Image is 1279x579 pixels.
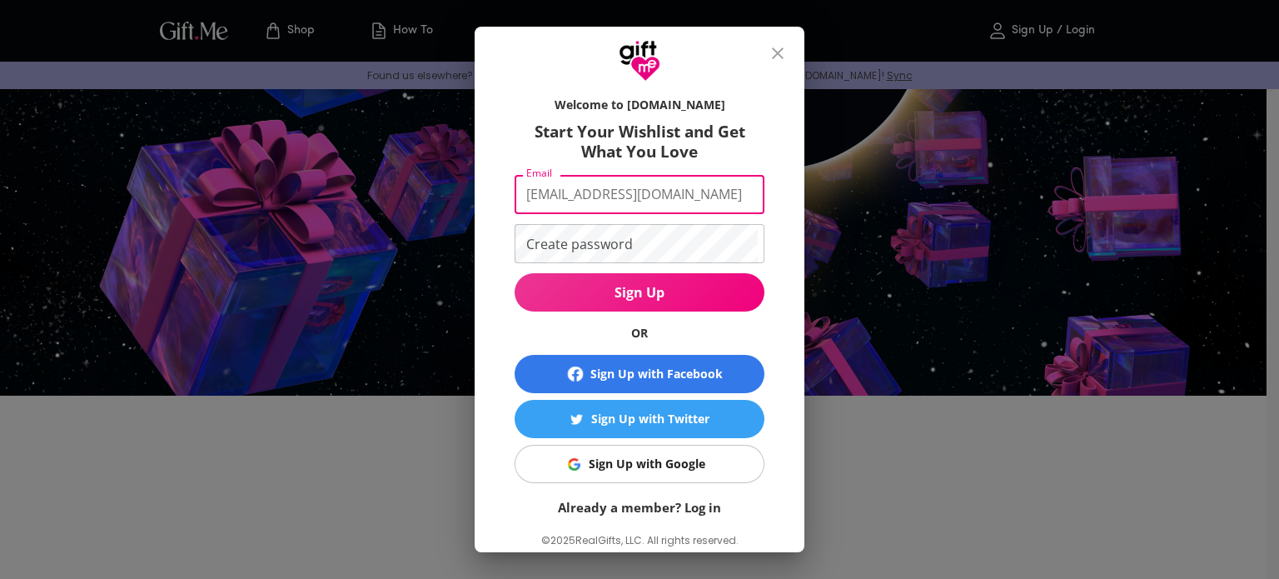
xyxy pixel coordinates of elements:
[589,455,705,473] div: Sign Up with Google
[591,410,709,428] div: Sign Up with Twitter
[758,33,798,73] button: close
[515,445,764,483] button: Sign Up with GoogleSign Up with Google
[515,97,764,113] h6: Welcome to [DOMAIN_NAME]
[515,400,764,438] button: Sign Up with TwitterSign Up with Twitter
[515,283,764,302] span: Sign Up
[515,122,764,162] h6: Start Your Wishlist and Get What You Love
[570,413,583,426] img: Sign Up with Twitter
[619,40,660,82] img: GiftMe Logo
[515,325,764,342] h6: OR
[515,530,764,552] p: © 2025 RealGifts, LLC. All rights reserved.
[515,273,764,312] button: Sign Up
[558,499,721,516] a: Already a member? Log in
[590,365,723,383] div: Sign Up with Facebook
[515,355,764,393] button: Sign Up with Facebook
[568,458,580,471] img: Sign Up with Google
